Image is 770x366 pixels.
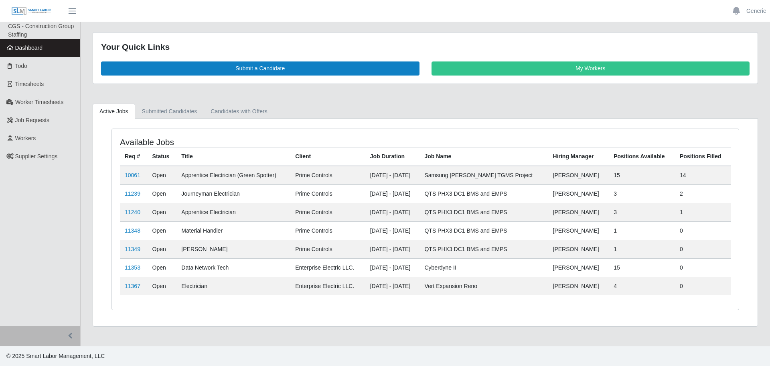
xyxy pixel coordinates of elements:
a: 11367 [125,283,140,289]
a: Generic [746,7,766,15]
td: Cyberdyne II [419,258,548,277]
td: [PERSON_NAME] [548,203,609,221]
td: 1 [675,203,731,221]
td: [PERSON_NAME] [548,277,609,295]
td: Prime Controls [290,184,365,203]
span: CGS - Construction Group Staffing [8,23,74,38]
td: 3 [609,203,675,221]
th: Hiring Manager [548,147,609,166]
td: Open [148,277,177,295]
td: Material Handler [176,221,290,240]
th: Positions Filled [675,147,731,166]
th: Status [148,147,177,166]
td: [DATE] - [DATE] [365,240,420,258]
td: [DATE] - [DATE] [365,166,420,185]
span: © 2025 Smart Labor Management, LLC [6,353,105,359]
td: QTS PHX3 DC1 BMS and EMPS [419,221,548,240]
td: Apprentice Electrician (Green Spotter) [176,166,290,185]
td: [PERSON_NAME] [548,240,609,258]
td: Prime Controls [290,221,365,240]
td: 1 [609,221,675,240]
a: 11349 [125,246,140,252]
td: Prime Controls [290,203,365,221]
td: 0 [675,221,731,240]
td: [DATE] - [DATE] [365,203,420,221]
td: QTS PHX3 DC1 BMS and EMPS [419,240,548,258]
a: Candidates with Offers [204,104,274,119]
th: Req # [120,147,148,166]
th: Job Duration [365,147,420,166]
td: Prime Controls [290,240,365,258]
td: [PERSON_NAME] [548,221,609,240]
td: QTS PHX3 DC1 BMS and EMPS [419,203,548,221]
span: Worker Timesheets [15,99,63,105]
a: 11353 [125,264,140,271]
th: Title [176,147,290,166]
td: Data Network Tech [176,258,290,277]
a: 11348 [125,227,140,234]
a: Active Jobs [93,104,135,119]
td: [PERSON_NAME] [548,184,609,203]
td: Open [148,221,177,240]
span: Dashboard [15,45,43,51]
h4: Available Jobs [120,137,367,147]
td: [DATE] - [DATE] [365,184,420,203]
td: 0 [675,258,731,277]
th: Positions Available [609,147,675,166]
td: Prime Controls [290,166,365,185]
td: Enterprise Electric LLC. [290,277,365,295]
td: Open [148,258,177,277]
td: Samsung [PERSON_NAME] TGMS Project [419,166,548,185]
td: 3 [609,184,675,203]
img: SLM Logo [11,7,51,16]
span: Supplier Settings [15,153,58,159]
td: [DATE] - [DATE] [365,277,420,295]
td: Apprentice Electrician [176,203,290,221]
td: [PERSON_NAME] [548,166,609,185]
td: 2 [675,184,731,203]
a: Submitted Candidates [135,104,204,119]
td: 0 [675,240,731,258]
a: 11240 [125,209,140,215]
td: [DATE] - [DATE] [365,258,420,277]
td: Open [148,240,177,258]
td: 15 [609,258,675,277]
td: 15 [609,166,675,185]
span: Todo [15,63,27,69]
span: Workers [15,135,36,141]
td: [PERSON_NAME] [548,258,609,277]
div: Your Quick Links [101,41,750,53]
span: Job Requests [15,117,50,123]
td: Enterprise Electric LLC. [290,258,365,277]
span: Timesheets [15,81,44,87]
td: Open [148,184,177,203]
a: My Workers [432,61,750,76]
td: 0 [675,277,731,295]
td: QTS PHX3 DC1 BMS and EMPS [419,184,548,203]
td: Vert Expansion Reno [419,277,548,295]
td: 14 [675,166,731,185]
td: 4 [609,277,675,295]
td: 1 [609,240,675,258]
a: 11239 [125,190,140,197]
th: Job Name [419,147,548,166]
td: Journeyman Electrician [176,184,290,203]
a: 10061 [125,172,140,178]
td: [PERSON_NAME] [176,240,290,258]
td: Open [148,203,177,221]
th: Client [290,147,365,166]
a: Submit a Candidate [101,61,419,76]
td: Open [148,166,177,185]
td: Electrician [176,277,290,295]
td: [DATE] - [DATE] [365,221,420,240]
